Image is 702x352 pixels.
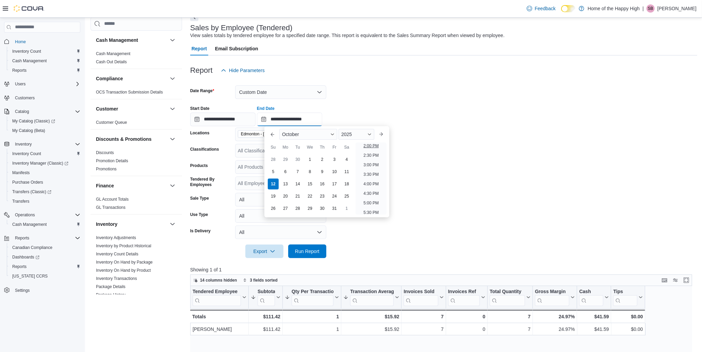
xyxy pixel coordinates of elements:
[96,59,127,65] span: Cash Out Details
[12,38,29,46] a: Home
[15,235,29,241] span: Reports
[292,203,303,214] div: day-28
[341,166,352,177] div: day-11
[7,168,83,178] button: Manifests
[10,150,44,158] a: Inventory Count
[10,159,71,167] a: Inventory Manager (Classic)
[361,170,381,179] li: 3:30 PM
[7,271,83,281] button: [US_STATE] CCRS
[361,189,381,198] li: 4:30 PM
[168,105,177,113] button: Customer
[524,2,558,15] a: Feedback
[96,235,136,240] span: Inventory Adjustments
[343,288,399,306] button: Transaction Average
[96,205,126,210] a: GL Transactions
[341,154,352,165] div: day-4
[258,288,275,306] div: Subtotal
[305,179,315,189] div: day-15
[12,254,39,260] span: Dashboards
[191,276,240,284] button: 14 columns hidden
[305,191,315,202] div: day-22
[218,64,267,77] button: Hide Parameters
[12,245,52,250] span: Canadian Compliance
[96,243,151,249] span: Inventory by Product Historical
[15,109,29,114] span: Catalog
[10,188,80,196] span: Transfers (Classic)
[268,203,279,214] div: day-26
[356,143,387,215] ul: Time
[10,178,46,186] a: Purchase Orders
[280,179,291,189] div: day-13
[280,203,291,214] div: day-27
[250,278,277,283] span: 3 fields sorted
[12,189,51,195] span: Transfers (Classic)
[12,80,80,88] span: Users
[96,136,151,143] h3: Discounts & Promotions
[280,154,291,165] div: day-29
[12,140,34,148] button: Inventory
[317,203,328,214] div: day-30
[96,260,153,265] a: Inventory On Hand by Package
[190,177,232,187] label: Tendered By Employees
[317,154,328,165] div: day-2
[448,288,479,306] div: Invoices Ref
[12,180,43,185] span: Purchase Orders
[96,37,138,44] h3: Cash Management
[190,196,209,201] label: Sale Type
[10,263,29,271] a: Reports
[317,142,328,153] div: Th
[535,288,569,295] div: Gross Margin
[282,132,299,137] span: October
[190,212,208,217] label: Use Type
[241,131,294,137] span: Edmonton - [PERSON_NAME] Way - Fire & Flower
[168,182,177,190] button: Finance
[579,313,609,321] div: $41.59
[10,47,80,55] span: Inventory Count
[229,67,265,74] span: Hide Parameters
[10,127,80,135] span: My Catalog (Beta)
[235,225,326,239] button: All
[193,288,241,295] div: Tendered Employee
[329,203,340,214] div: day-31
[15,141,32,147] span: Inventory
[96,150,114,155] a: Discounts
[12,107,80,116] span: Catalog
[1,139,83,149] button: Inventory
[341,179,352,189] div: day-18
[535,313,575,321] div: 24.97%
[376,129,387,140] button: Next month
[613,313,643,321] div: $0.00
[292,142,303,153] div: Tu
[10,197,32,205] a: Transfers
[579,288,609,306] button: Cash
[10,253,80,261] span: Dashboards
[292,154,303,165] div: day-30
[96,167,117,171] a: Promotions
[490,288,525,295] div: Total Quantity
[10,66,29,74] a: Reports
[96,292,126,297] a: Package History
[671,276,680,284] button: Display options
[251,313,280,321] div: $111.42
[190,88,214,94] label: Date Range
[96,284,126,289] a: Package Details
[561,5,575,12] input: Dark Mode
[96,268,151,273] span: Inventory On Hand by Product
[280,142,291,153] div: Mo
[96,60,127,64] a: Cash Out Details
[7,252,83,262] a: Dashboards
[190,24,293,32] h3: Sales by Employee (Tendered)
[12,273,48,279] span: [US_STATE] CCRS
[660,276,669,284] button: Keyboard shortcuts
[285,313,339,321] div: 1
[235,85,326,99] button: Custom Date
[10,272,80,280] span: Washington CCRS
[10,66,80,74] span: Reports
[251,288,280,306] button: Subtotal
[190,266,697,273] p: Showing 1 of 1
[12,161,68,166] span: Inventory Manager (Classic)
[12,140,80,148] span: Inventory
[292,166,303,177] div: day-7
[91,234,182,334] div: Inventory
